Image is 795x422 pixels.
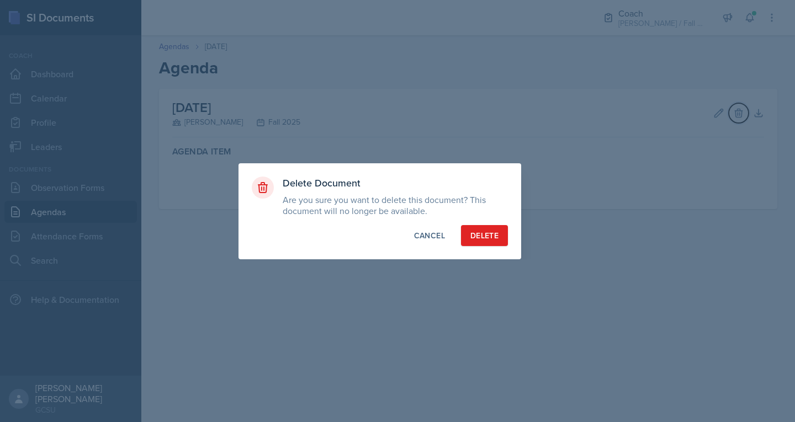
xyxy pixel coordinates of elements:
[283,194,508,216] p: Are you sure you want to delete this document? This document will no longer be available.
[283,177,508,190] h3: Delete Document
[461,225,508,246] button: Delete
[414,230,445,241] div: Cancel
[470,230,499,241] div: Delete
[405,225,454,246] button: Cancel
